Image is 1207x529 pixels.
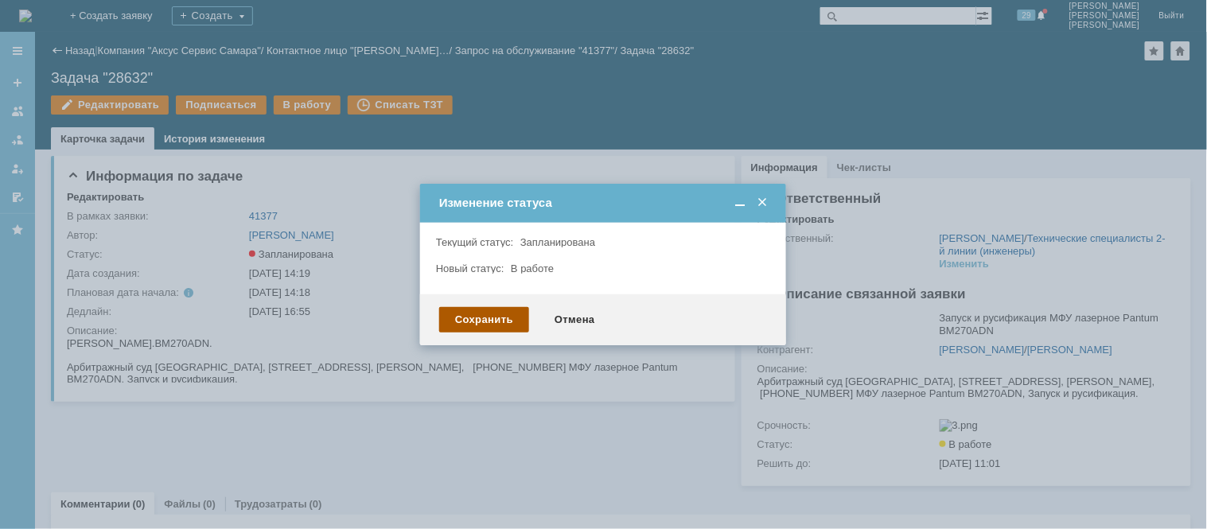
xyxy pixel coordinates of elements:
label: Текущий статус: [436,236,513,248]
span: Запланирована [520,236,595,248]
span: Закрыть [754,196,770,210]
span: В работе [511,263,554,274]
label: Новый статус: [436,263,504,274]
span: Свернуть (Ctrl + M) [732,196,748,210]
div: Изменение статуса [439,196,770,210]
